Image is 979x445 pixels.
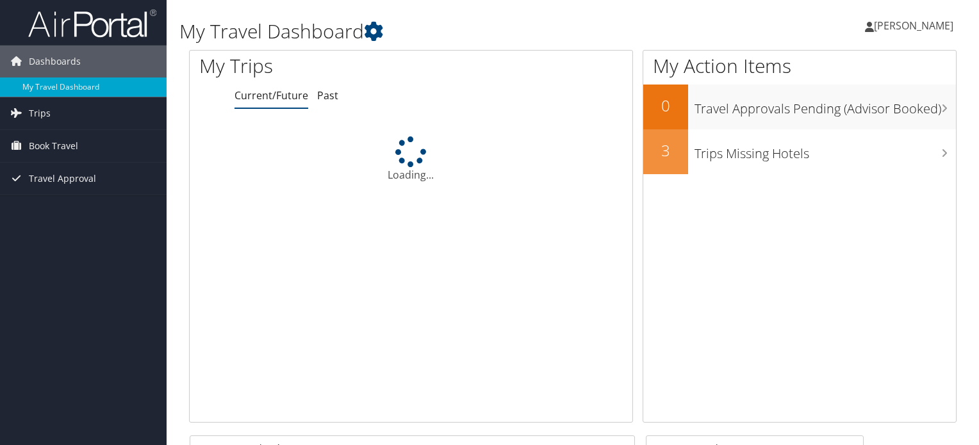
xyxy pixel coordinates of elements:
[643,95,688,117] h2: 0
[29,130,78,162] span: Book Travel
[199,53,438,79] h1: My Trips
[643,129,956,174] a: 3Trips Missing Hotels
[695,138,956,163] h3: Trips Missing Hotels
[29,163,96,195] span: Travel Approval
[865,6,966,45] a: [PERSON_NAME]
[234,88,308,102] a: Current/Future
[643,85,956,129] a: 0Travel Approvals Pending (Advisor Booked)
[29,97,51,129] span: Trips
[695,93,956,118] h3: Travel Approvals Pending (Advisor Booked)
[317,88,338,102] a: Past
[643,53,956,79] h1: My Action Items
[179,18,704,45] h1: My Travel Dashboard
[874,19,953,33] span: [PERSON_NAME]
[29,45,81,77] span: Dashboards
[190,136,632,182] div: Loading...
[643,140,688,161] h2: 3
[28,8,156,38] img: airportal-logo.png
